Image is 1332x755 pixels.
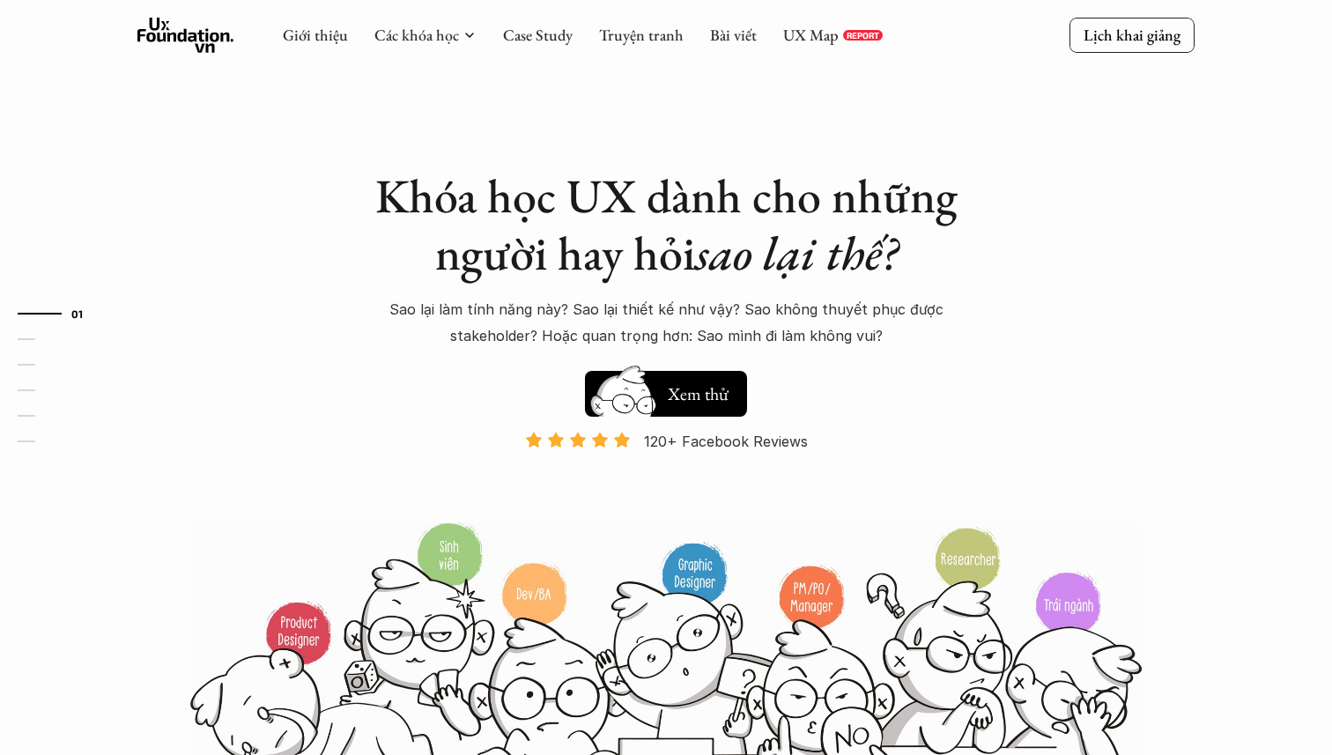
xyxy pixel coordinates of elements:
a: 01 [18,303,101,324]
a: Xem thử [585,362,747,417]
a: REPORT [843,30,883,41]
p: Lịch khai giảng [1084,25,1180,45]
a: Lịch khai giảng [1069,18,1195,52]
a: Case Study [503,25,573,45]
a: Truyện tranh [599,25,684,45]
a: Các khóa học [374,25,459,45]
a: 120+ Facebook Reviews [509,431,823,520]
a: Bài viết [710,25,757,45]
a: UX Map [783,25,839,45]
h5: Xem thử [668,381,729,406]
em: sao lại thế? [695,222,898,284]
p: 120+ Facebook Reviews [644,428,808,455]
strong: 01 [71,307,84,320]
p: REPORT [847,30,879,41]
p: Sao lại làm tính năng này? Sao lại thiết kế như vậy? Sao không thuyết phục được stakeholder? Hoặc... [358,296,974,350]
h1: Khóa học UX dành cho những người hay hỏi [358,167,974,282]
a: Giới thiệu [283,25,348,45]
